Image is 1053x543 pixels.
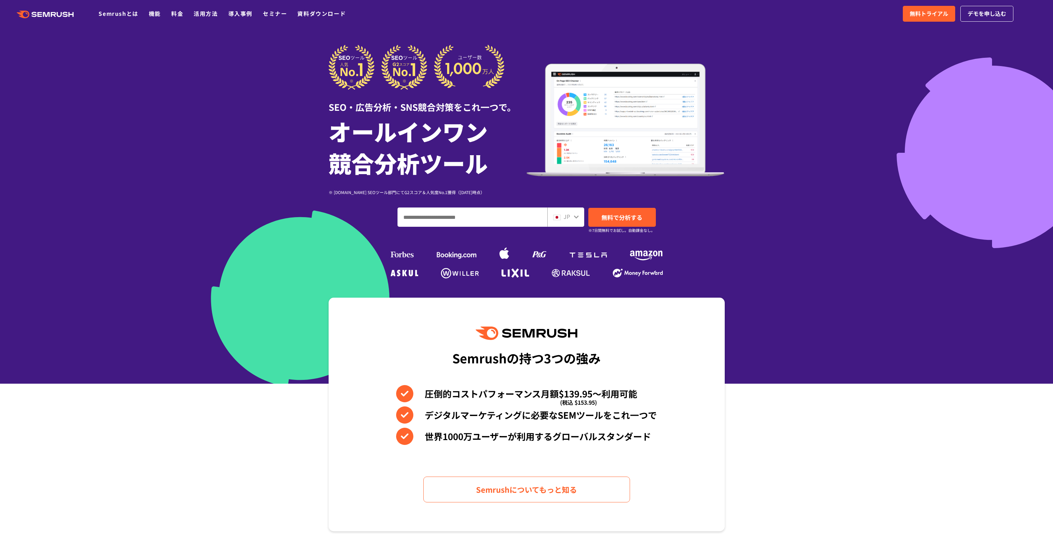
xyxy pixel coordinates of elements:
span: デモを申し込む [968,9,1006,18]
a: 資料ダウンロード [297,9,346,18]
small: ※7日間無料でお試し。自動課金なし。 [588,227,655,234]
a: セミナー [263,9,287,18]
a: 無料トライアル [903,6,955,22]
span: Semrushについてもっと知る [476,483,577,496]
span: JP [564,212,570,221]
span: 無料トライアル [910,9,948,18]
a: 導入事例 [228,9,252,18]
img: Semrush [476,327,577,340]
div: SEO・広告分析・SNS競合対策をこれ一つで。 [329,90,527,114]
a: デモを申し込む [960,6,1013,22]
div: Semrushの持つ3つの強み [452,345,601,371]
a: Semrushについてもっと知る [423,477,630,502]
div: ※ [DOMAIN_NAME] SEOツール部門にてG2スコア＆人気度No.1獲得（[DATE]時点） [329,189,527,195]
li: 世界1000万ユーザーが利用するグローバルスタンダード [396,428,657,445]
a: 無料で分析する [588,208,656,227]
a: 活用方法 [194,9,218,18]
a: Semrushとは [99,9,138,18]
span: (税込 $153.95) [560,394,597,411]
input: ドメイン、キーワードまたはURLを入力してください [398,208,547,226]
li: 圧倒的コストパフォーマンス月額$139.95〜利用可能 [396,385,657,402]
h1: オールインワン 競合分析ツール [329,115,527,179]
a: 料金 [171,9,183,18]
a: 機能 [149,9,161,18]
li: デジタルマーケティングに必要なSEMツールをこれ一つで [396,406,657,424]
span: 無料で分析する [601,213,642,222]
